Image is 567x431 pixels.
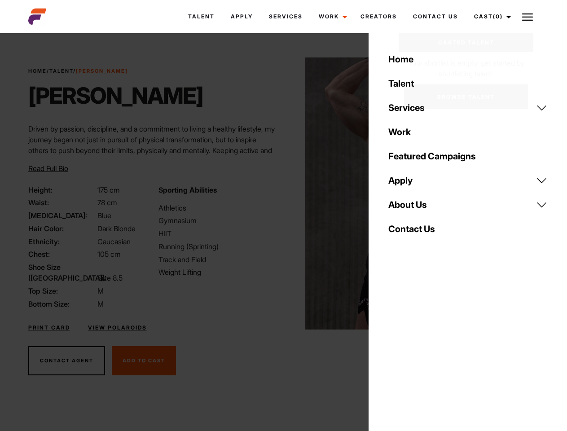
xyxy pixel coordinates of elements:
[28,82,203,109] h1: [PERSON_NAME]
[352,4,405,29] a: Creators
[76,68,128,74] strong: [PERSON_NAME]
[28,8,46,26] img: cropped-aefm-brand-fav-22-square.png
[88,324,147,332] a: View Polaroids
[28,197,96,208] span: Waist:
[383,144,553,168] a: Featured Campaigns
[123,357,165,364] span: Add To Cast
[97,273,123,282] span: Size 8.5
[383,120,553,144] a: Work
[180,4,223,29] a: Talent
[49,68,73,74] a: Talent
[28,286,96,296] span: Top Size:
[383,71,553,96] a: Talent
[522,12,533,22] img: Burger icon
[28,163,68,174] button: Read Full Bio
[97,224,136,233] span: Dark Blonde
[158,202,278,213] li: Athletics
[383,193,553,217] a: About Us
[404,84,528,109] a: Browse Talent
[28,210,96,221] span: [MEDICAL_DATA]:
[28,185,96,195] span: Height:
[28,324,70,332] a: Print Card
[311,4,352,29] a: Work
[28,262,96,283] span: Shoe Size ([GEOGRAPHIC_DATA]):
[158,241,278,252] li: Running (Sprinting)
[28,164,68,173] span: Read Full Bio
[158,228,278,239] li: HIIT
[493,13,503,20] span: (0)
[28,346,105,376] button: Contact Agent
[112,346,176,376] button: Add To Cast
[28,67,128,75] span: / /
[97,299,104,308] span: M
[383,96,553,120] a: Services
[383,168,553,193] a: Apply
[405,4,466,29] a: Contact Us
[223,4,261,29] a: Apply
[97,185,120,194] span: 175 cm
[383,47,553,71] a: Home
[399,33,533,52] a: Casted Talent
[97,211,111,220] span: Blue
[28,68,47,74] a: Home
[158,215,278,226] li: Gymnasium
[158,254,278,265] li: Track and Field
[466,4,516,29] a: Cast(0)
[97,286,104,295] span: M
[28,223,96,234] span: Hair Color:
[28,299,96,309] span: Bottom Size:
[28,236,96,247] span: Ethnicity:
[158,267,278,277] li: Weight Lifting
[399,52,533,79] p: Your shortlist is empty, get started by shortlisting talent.
[28,249,96,259] span: Chest:
[383,217,553,241] a: Contact Us
[97,250,121,259] span: 105 cm
[261,4,311,29] a: Services
[97,237,131,246] span: Caucasian
[158,185,217,194] strong: Sporting Abilities
[97,198,117,207] span: 78 cm
[28,123,278,177] p: Driven by passion, discipline, and a commitment to living a healthy lifestyle, my journey began n...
